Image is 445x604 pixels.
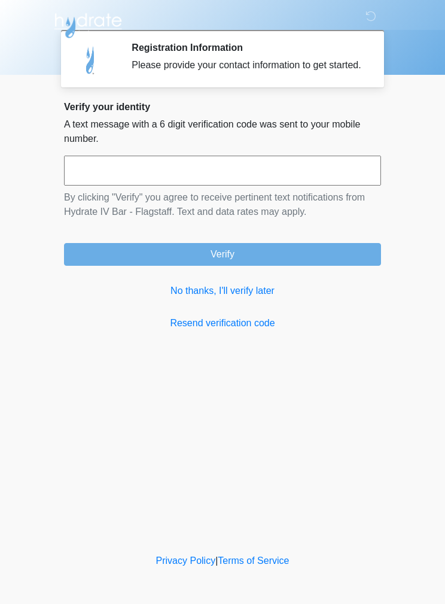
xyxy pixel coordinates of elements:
a: Terms of Service [218,556,289,566]
img: Hydrate IV Bar - Flagstaff Logo [52,9,124,39]
h2: Verify your identity [64,101,381,113]
div: Please provide your contact information to get started. [132,58,363,72]
img: Agent Avatar [73,42,109,78]
a: Privacy Policy [156,556,216,566]
p: A text message with a 6 digit verification code was sent to your mobile number. [64,117,381,146]
button: Verify [64,243,381,266]
a: | [215,556,218,566]
a: Resend verification code [64,316,381,330]
p: By clicking "Verify" you agree to receive pertinent text notifications from Hydrate IV Bar - Flag... [64,190,381,219]
a: No thanks, I'll verify later [64,284,381,298]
